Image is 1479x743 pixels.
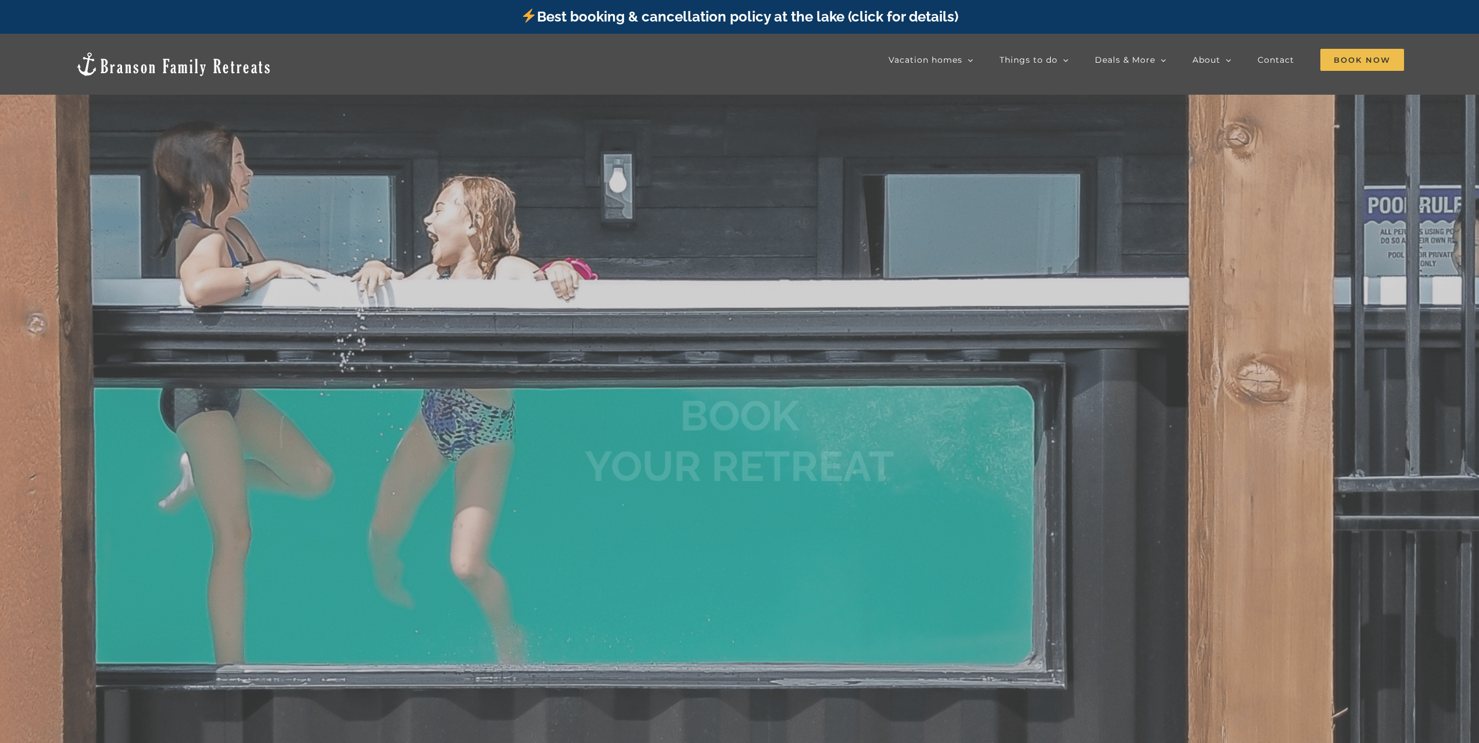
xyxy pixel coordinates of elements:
[1258,48,1294,71] a: Contact
[1258,56,1294,64] span: Contact
[522,9,536,23] img: ⚡️
[1192,56,1220,64] span: About
[889,48,973,71] a: Vacation homes
[521,8,958,25] a: Best booking & cancellation policy at the lake (click for details)
[1000,56,1058,64] span: Things to do
[1320,48,1404,71] a: Book Now
[585,392,894,491] b: BOOK YOUR RETREAT
[889,48,1404,71] nav: Main Menu
[1192,48,1231,71] a: About
[889,56,962,64] span: Vacation homes
[75,51,272,77] img: Branson Family Retreats Logo
[1095,56,1155,64] span: Deals & More
[1000,48,1069,71] a: Things to do
[1320,49,1404,71] span: Book Now
[1095,48,1166,71] a: Deals & More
